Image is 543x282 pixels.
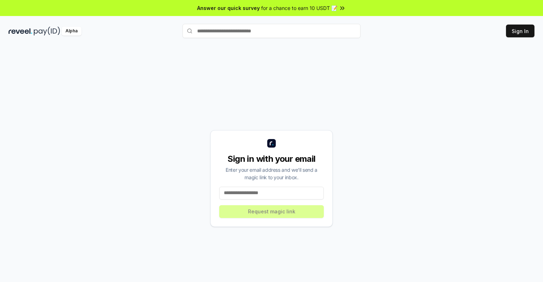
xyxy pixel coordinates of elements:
[219,166,324,181] div: Enter your email address and we’ll send a magic link to your inbox.
[34,27,60,36] img: pay_id
[267,139,276,148] img: logo_small
[261,4,337,12] span: for a chance to earn 10 USDT 📝
[197,4,260,12] span: Answer our quick survey
[9,27,32,36] img: reveel_dark
[62,27,81,36] div: Alpha
[506,25,534,37] button: Sign In
[219,153,324,165] div: Sign in with your email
